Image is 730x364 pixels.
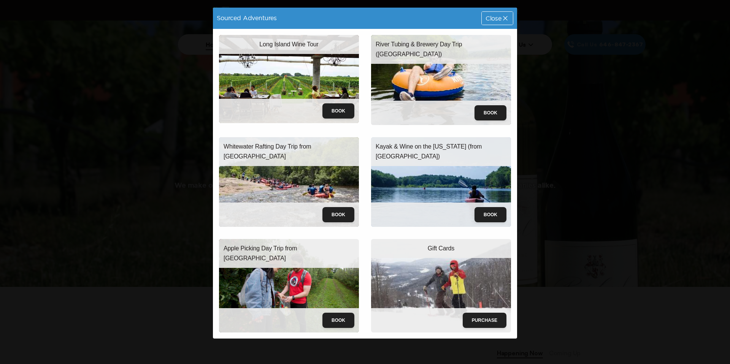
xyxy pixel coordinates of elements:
[486,15,501,21] span: Close
[219,35,359,123] img: wine-tour-trip.jpeg
[428,244,454,253] p: Gift Cards
[213,11,281,25] div: Sourced Adventures
[224,142,354,161] p: Whitewater Rafting Day Trip from [GEOGRAPHIC_DATA]
[371,137,511,227] img: kayak-wine.jpeg
[371,239,511,332] img: giftcards.jpg
[474,207,506,222] button: Book
[322,103,354,119] button: Book
[322,313,354,328] button: Book
[259,40,319,49] p: Long Island Wine Tour
[322,207,354,222] button: Book
[463,313,506,328] button: Purchase
[224,244,354,263] p: Apple Picking Day Trip from [GEOGRAPHIC_DATA]
[474,105,506,120] button: Book
[219,239,359,332] img: apple_picking.jpeg
[371,35,511,125] img: river-tubing.jpeg
[219,137,359,227] img: whitewater-rafting.jpeg
[376,142,506,161] p: Kayak & Wine on the [US_STATE] (from [GEOGRAPHIC_DATA])
[376,40,506,59] p: River Tubing & Brewery Day Trip ([GEOGRAPHIC_DATA])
